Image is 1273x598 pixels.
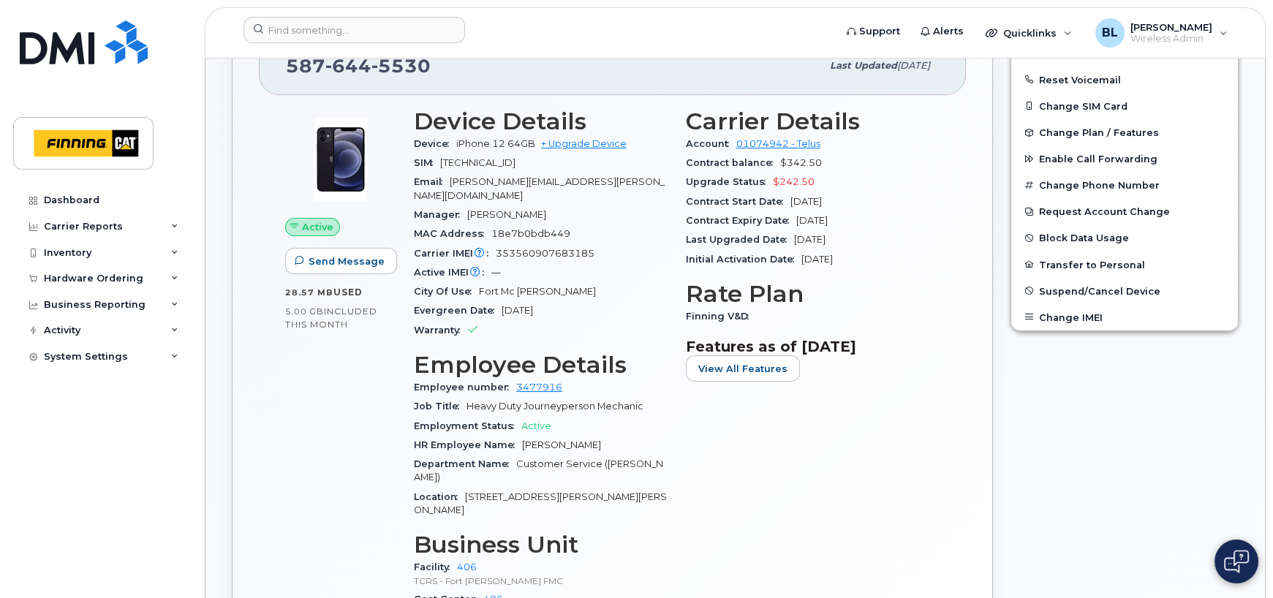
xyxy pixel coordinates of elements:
span: Job Title [414,401,466,412]
span: Send Message [309,254,385,268]
h3: Rate Plan [686,281,940,307]
h3: Carrier Details [686,108,940,135]
span: [TECHNICAL_ID] [440,157,515,168]
span: [DATE] [790,196,822,207]
span: City Of Use [414,286,479,297]
button: Change Phone Number [1011,172,1238,198]
span: Active [302,220,333,234]
span: 587 [286,55,431,77]
span: Department Name [414,458,516,469]
span: Heavy Duty Journeyperson Mechanic [466,401,643,412]
button: Change Plan / Features [1011,119,1238,145]
span: [PERSON_NAME][EMAIL_ADDRESS][PERSON_NAME][DOMAIN_NAME] [414,176,665,200]
span: Finning V&D [686,311,756,322]
h3: Employee Details [414,352,668,378]
span: [PERSON_NAME] [522,439,601,450]
div: Brenda Larabee [1085,18,1238,48]
span: 5.00 GB [285,306,324,317]
span: Contract Expiry Date [686,215,796,226]
span: Add Roaming Package [1023,47,1155,61]
span: 18e7b0bdb449 [491,228,570,239]
span: 5530 [371,55,431,77]
button: Block Data Usage [1011,224,1238,251]
span: Account [686,138,736,149]
a: 3477916 [516,382,562,393]
span: — [491,267,501,278]
span: Carrier IMEI [414,248,496,259]
span: Wireless Admin [1130,33,1212,45]
span: 644 [325,55,371,77]
p: TCRS - Fort [PERSON_NAME] FMC [414,575,668,587]
span: Initial Activation Date [686,254,801,265]
span: $342.50 [780,157,822,168]
span: Facility [414,561,457,572]
span: Location [414,491,465,502]
span: Employment Status [414,420,521,431]
div: Quicklinks [975,18,1082,48]
span: Customer Service ([PERSON_NAME]) [414,458,663,482]
a: Alerts [910,17,974,46]
span: Device [414,138,456,149]
span: Change Plan / Features [1039,127,1159,138]
span: Contract balance [686,157,780,168]
input: Find something... [243,17,465,43]
span: [PERSON_NAME] [1130,21,1212,33]
span: [DATE] [502,305,533,316]
span: used [333,287,363,298]
h3: Device Details [414,108,668,135]
span: Manager [414,209,467,220]
a: 406 [457,561,477,572]
a: + Upgrade Device [541,138,627,149]
button: Suspend/Cancel Device [1011,278,1238,304]
span: [DATE] [794,234,826,245]
button: View All Features [686,355,800,382]
span: Enable Call Forwarding [1039,154,1157,164]
span: Last updated [830,60,897,71]
span: View All Features [698,362,787,376]
button: Change SIM Card [1011,93,1238,119]
span: Active IMEI [414,267,491,278]
img: image20231002-4137094-4ke690.jpeg [297,116,385,203]
span: Active [521,420,551,431]
button: Request Account Change [1011,198,1238,224]
span: iPhone 12 64GB [456,138,535,149]
span: Warranty [414,325,467,336]
span: Email [414,176,450,187]
span: Alerts [933,24,964,39]
button: Send Message [285,248,397,274]
button: Enable Call Forwarding [1011,145,1238,172]
span: included this month [285,306,377,330]
span: [STREET_ADDRESS][PERSON_NAME][PERSON_NAME] [414,491,667,515]
span: 353560907683185 [496,248,594,259]
span: 28.57 MB [285,287,333,298]
h3: Business Unit [414,531,668,558]
span: [DATE] [796,215,828,226]
h3: Features as of [DATE] [686,338,940,355]
span: HR Employee Name [414,439,522,450]
span: Evergreen Date [414,305,502,316]
span: [DATE] [801,254,833,265]
span: Upgrade Status [686,176,773,187]
span: Quicklinks [1003,27,1057,39]
span: BL [1102,24,1118,42]
span: Contract Start Date [686,196,790,207]
button: Change IMEI [1011,304,1238,330]
button: Reset Voicemail [1011,67,1238,93]
a: Support [836,17,910,46]
span: MAC Address [414,228,491,239]
a: 01074942 - Telus [736,138,820,149]
span: Suspend/Cancel Device [1039,285,1160,296]
button: Transfer to Personal [1011,251,1238,278]
span: Support [859,24,900,39]
span: SIM [414,157,440,168]
span: Fort Mc [PERSON_NAME] [479,286,596,297]
span: [DATE] [897,60,930,71]
img: Open chat [1224,550,1249,573]
span: Employee number [414,382,516,393]
span: $242.50 [773,176,815,187]
span: [PERSON_NAME] [467,209,546,220]
span: Last Upgraded Date [686,234,794,245]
